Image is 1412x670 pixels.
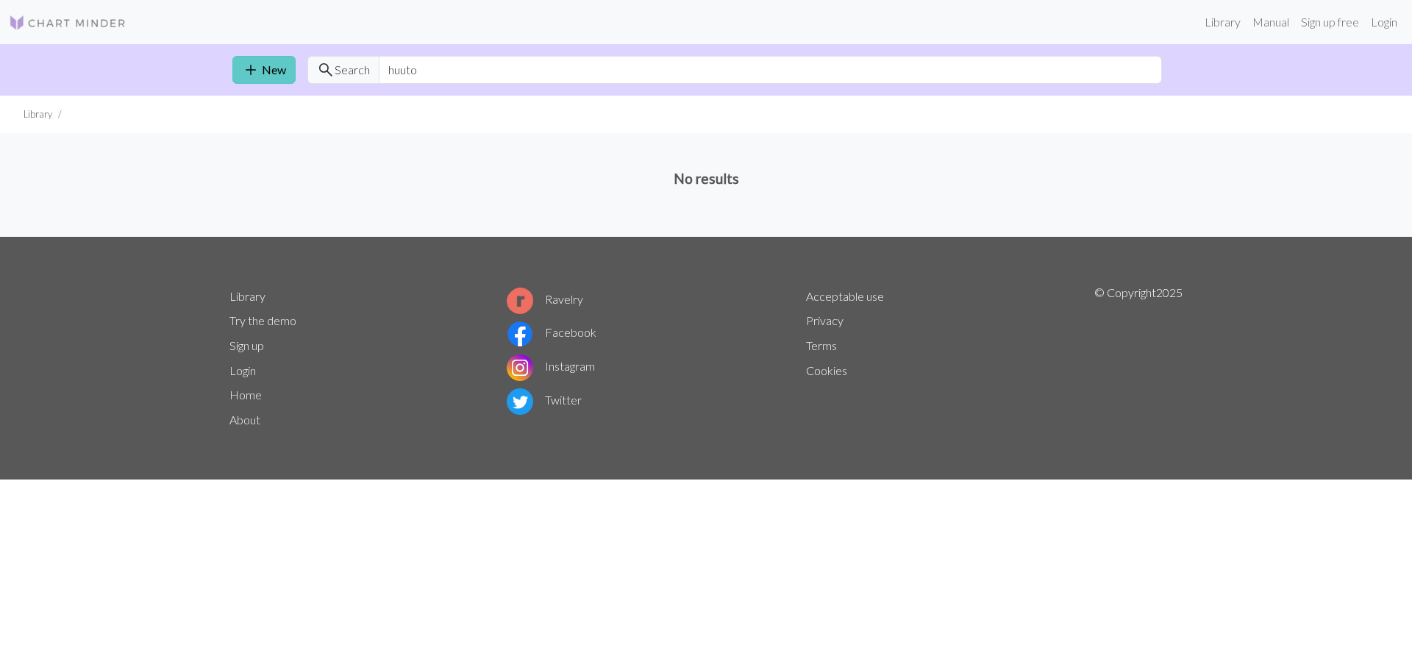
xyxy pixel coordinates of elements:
img: Ravelry logo [507,288,533,314]
img: Instagram logo [507,354,533,381]
p: © Copyright 2025 [1094,284,1183,432]
a: Login [229,363,256,377]
a: About [229,413,260,427]
a: Ravelry [507,292,583,306]
a: Try the demo [229,313,296,327]
a: Acceptable use [806,289,884,303]
img: Facebook logo [507,321,533,347]
span: Search [335,61,370,79]
a: Facebook [507,325,596,339]
a: Twitter [507,393,582,407]
a: Privacy [806,313,844,327]
img: Twitter logo [507,388,533,415]
li: Library [24,107,52,121]
a: Terms [806,338,837,352]
a: Library [229,289,265,303]
a: Sign up [229,338,264,352]
a: Sign up free [1295,7,1365,37]
span: search [317,60,335,80]
a: Login [1365,7,1403,37]
a: Library [1199,7,1247,37]
a: Home [229,388,262,402]
a: New [232,56,296,84]
a: Manual [1247,7,1295,37]
a: Instagram [507,359,595,373]
img: Logo [9,14,126,32]
a: Cookies [806,363,847,377]
span: add [242,60,260,80]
